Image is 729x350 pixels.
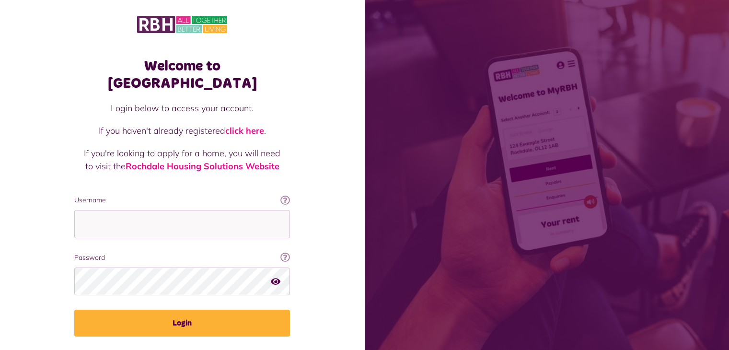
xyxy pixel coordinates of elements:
[84,124,280,137] p: If you haven't already registered .
[74,253,290,263] label: Password
[74,310,290,337] button: Login
[126,161,279,172] a: Rochdale Housing Solutions Website
[84,102,280,115] p: Login below to access your account.
[84,147,280,173] p: If you're looking to apply for a home, you will need to visit the
[74,58,290,92] h1: Welcome to [GEOGRAPHIC_DATA]
[137,14,227,35] img: MyRBH
[225,125,264,136] a: click here
[74,195,290,205] label: Username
